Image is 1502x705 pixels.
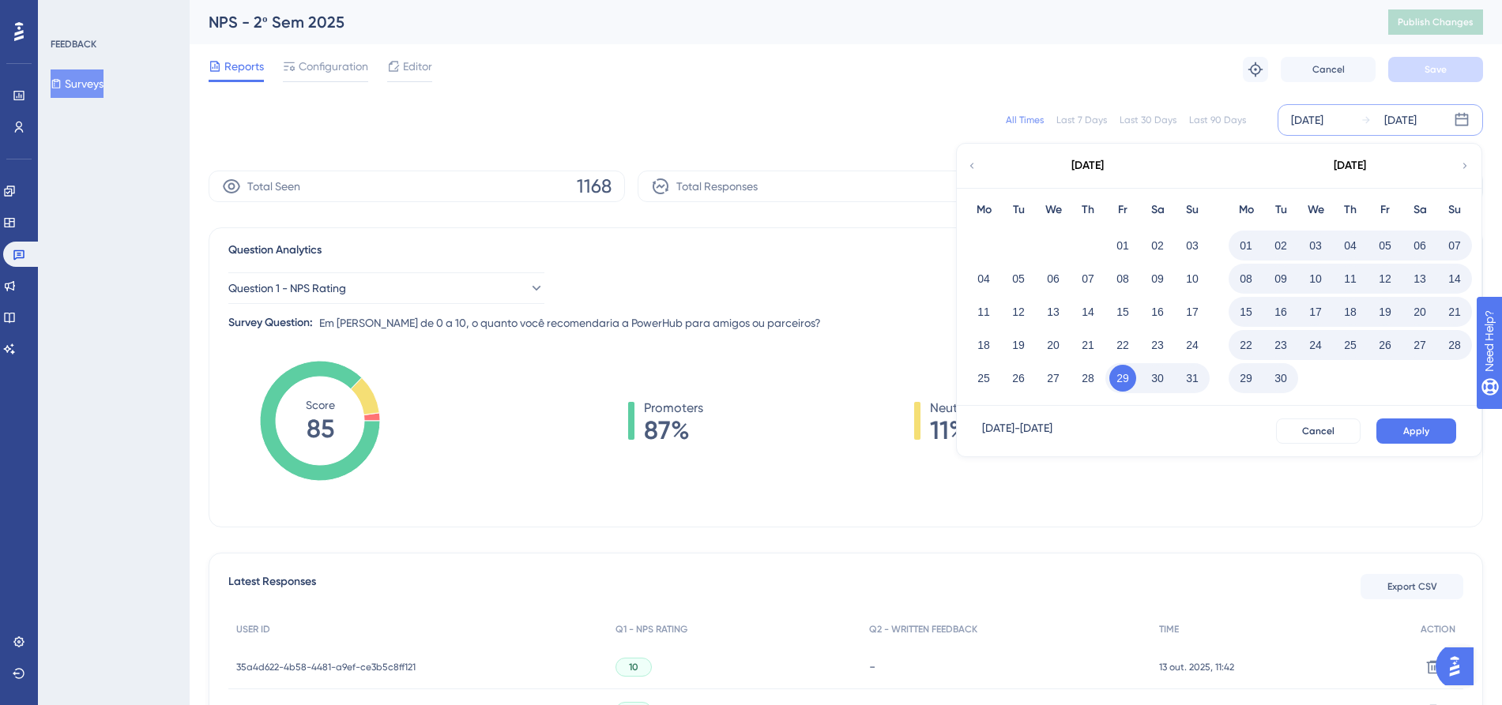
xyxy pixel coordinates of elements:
[1109,232,1136,259] button: 01
[1337,265,1364,292] button: 11
[1302,298,1329,325] button: 17
[1229,201,1263,219] div: Mo
[1005,365,1032,392] button: 26
[1302,425,1334,437] span: Cancel
[1441,265,1468,292] button: 14
[1005,298,1032,325] button: 12
[307,414,334,444] tspan: 85
[1312,63,1345,76] span: Cancel
[1441,232,1468,259] button: 07
[1179,298,1206,325] button: 17
[228,279,346,298] span: Question 1 - NPS Rating
[644,418,703,443] span: 87%
[1075,332,1101,358] button: 21
[1233,365,1259,392] button: 29
[1406,332,1433,358] button: 27
[1368,201,1402,219] div: Fr
[1175,201,1210,219] div: Su
[1333,201,1368,219] div: Th
[1144,232,1171,259] button: 02
[1441,332,1468,358] button: 28
[1189,114,1246,126] div: Last 90 Days
[1075,365,1101,392] button: 28
[1267,298,1294,325] button: 16
[1406,265,1433,292] button: 13
[319,313,821,332] span: Em [PERSON_NAME] de 0 a 10, o quanto você recomendaria a PowerHub para amigos ou parceiros?
[1109,365,1136,392] button: 29
[970,298,997,325] button: 11
[1233,265,1259,292] button: 08
[228,572,316,601] span: Latest Responses
[1159,661,1234,673] span: 13 out. 2025, 11:42
[37,4,99,23] span: Need Help?
[1437,201,1472,219] div: Su
[1281,57,1376,82] button: Cancel
[1372,298,1398,325] button: 19
[1376,418,1456,444] button: Apply
[1144,332,1171,358] button: 23
[1372,265,1398,292] button: 12
[247,177,300,196] span: Total Seen
[1233,232,1259,259] button: 01
[930,418,978,443] span: 11%
[1144,298,1171,325] button: 16
[1267,232,1294,259] button: 02
[1036,201,1071,219] div: We
[403,57,432,76] span: Editor
[1388,57,1483,82] button: Save
[577,174,612,199] span: 1168
[1387,580,1437,593] span: Export CSV
[1425,63,1447,76] span: Save
[1291,111,1323,129] div: [DATE]
[1372,232,1398,259] button: 05
[1144,265,1171,292] button: 09
[982,418,1052,444] div: [DATE] - [DATE]
[1298,201,1333,219] div: We
[1403,425,1429,437] span: Apply
[869,659,1143,674] div: -
[970,332,997,358] button: 18
[1267,365,1294,392] button: 30
[51,69,104,98] button: Surveys
[1005,265,1032,292] button: 05
[629,661,638,673] span: 10
[1120,114,1176,126] div: Last 30 Days
[1233,298,1259,325] button: 15
[1001,201,1036,219] div: Tu
[1005,332,1032,358] button: 19
[236,623,270,636] span: USER ID
[930,399,978,418] span: Neutrals
[1398,16,1474,28] span: Publish Changes
[209,11,1349,33] div: NPS - 2º Sem 2025
[1109,265,1136,292] button: 08
[236,661,416,673] span: 35a4d622-4b58-4481-a9ef-ce3b5c8ff121
[1233,332,1259,358] button: 22
[1276,418,1361,444] button: Cancel
[51,38,96,51] div: FEEDBACK
[970,265,997,292] button: 04
[1263,201,1298,219] div: Tu
[1406,232,1433,259] button: 06
[1267,265,1294,292] button: 09
[1179,232,1206,259] button: 03
[1040,265,1067,292] button: 06
[1140,201,1175,219] div: Sa
[615,623,687,636] span: Q1 - NPS RATING
[1040,332,1067,358] button: 20
[1040,365,1067,392] button: 27
[1302,232,1329,259] button: 03
[1109,332,1136,358] button: 22
[1179,265,1206,292] button: 10
[676,177,758,196] span: Total Responses
[970,365,997,392] button: 25
[228,272,544,304] button: Question 1 - NPS Rating
[1372,332,1398,358] button: 26
[1334,156,1366,175] div: [DATE]
[224,57,264,76] span: Reports
[1302,332,1329,358] button: 24
[1159,623,1179,636] span: TIME
[1144,365,1171,392] button: 30
[1071,156,1104,175] div: [DATE]
[1071,201,1105,219] div: Th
